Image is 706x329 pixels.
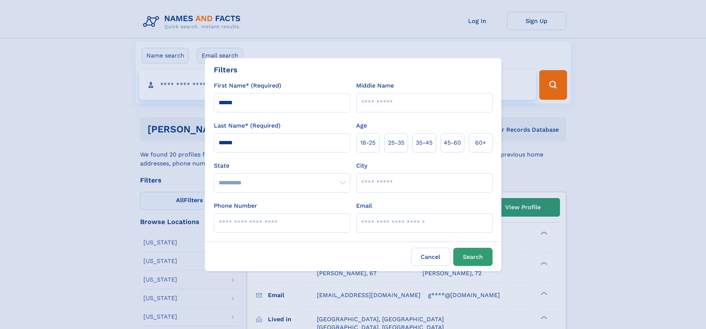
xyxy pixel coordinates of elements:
label: Age [356,121,367,130]
label: Cancel [411,248,450,266]
label: State [214,161,350,170]
label: Email [356,201,372,210]
span: 18‑25 [360,138,375,147]
label: Middle Name [356,81,394,90]
button: Search [453,248,493,266]
span: 60+ [475,138,486,147]
label: Phone Number [214,201,257,210]
label: Last Name* (Required) [214,121,281,130]
label: First Name* (Required) [214,81,281,90]
div: Filters [214,64,238,75]
span: 45‑60 [444,138,461,147]
span: 25‑35 [388,138,404,147]
span: 35‑45 [416,138,432,147]
label: City [356,161,367,170]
